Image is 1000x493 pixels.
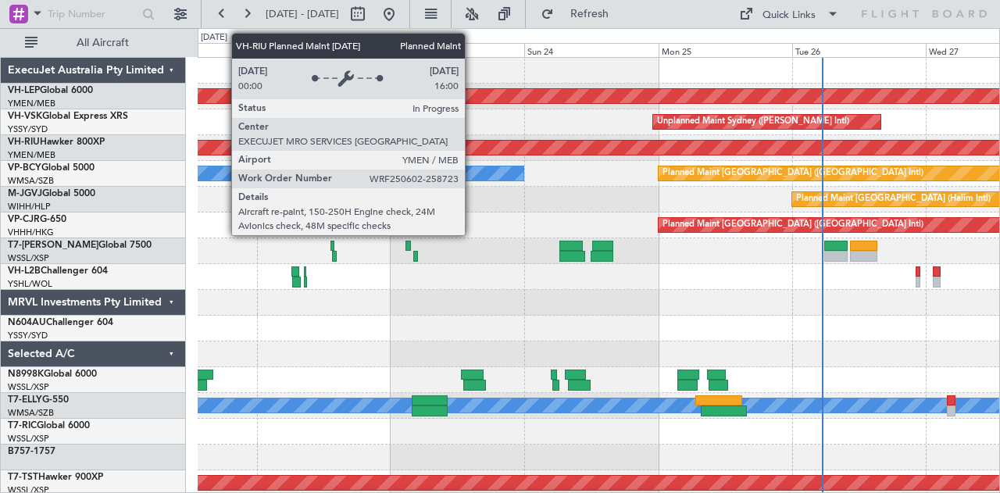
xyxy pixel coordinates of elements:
[8,330,48,341] a: YSSY/SYD
[8,112,128,121] a: VH-VSKGlobal Express XRS
[17,30,170,55] button: All Aircraft
[340,123,369,132] div: 20:25 Z
[8,395,42,405] span: T7-ELLY
[8,163,41,173] span: VP-BCY
[8,370,44,379] span: N8998K
[8,86,93,95] a: VH-LEPGlobal 6000
[311,113,339,122] div: PHNL
[391,43,524,57] div: Sat 23
[266,7,339,21] span: [DATE] - [DATE]
[257,43,391,57] div: Fri 22
[8,123,48,135] a: YSSY/SYD
[524,43,658,57] div: Sun 24
[41,38,165,48] span: All Aircraft
[201,31,227,45] div: [DATE]
[8,138,105,147] a: VH-RIUHawker 800XP
[8,421,37,430] span: T7-RIC
[8,201,51,213] a: WIHH/HLP
[731,2,847,27] button: Quick Links
[8,189,42,198] span: M-JGVJ
[662,213,923,237] div: Planned Maint [GEOGRAPHIC_DATA] ([GEOGRAPHIC_DATA] Intl)
[8,252,49,264] a: WSSL/XSP
[8,98,55,109] a: YMEN/MEB
[8,163,95,173] a: VP-BCYGlobal 5000
[8,381,49,393] a: WSSL/XSP
[8,447,55,456] a: B757-1757
[8,227,54,238] a: VHHH/HKG
[762,8,816,23] div: Quick Links
[8,447,39,456] span: B757-1
[557,9,623,20] span: Refresh
[8,278,52,290] a: YSHL/WOL
[8,241,152,250] a: T7-[PERSON_NAME]Global 7500
[8,149,55,161] a: YMEN/MEB
[8,473,38,482] span: T7-TST
[8,112,42,121] span: VH-VSK
[8,175,54,187] a: WMSA/SZB
[8,433,49,445] a: WSSL/XSP
[8,266,41,276] span: VH-L2B
[8,138,40,147] span: VH-RIU
[8,318,46,327] span: N604AU
[8,215,66,224] a: VP-CJRG-650
[8,318,113,327] a: N604AUChallenger 604
[534,2,627,27] button: Refresh
[796,188,991,211] div: Planned Maint [GEOGRAPHIC_DATA] (Halim Intl)
[8,266,108,276] a: VH-L2BChallenger 604
[8,241,98,250] span: T7-[PERSON_NAME]
[311,123,340,132] div: 09:35 Z
[659,43,792,57] div: Mon 25
[8,189,95,198] a: M-JGVJGlobal 5000
[657,110,849,134] div: Unplanned Maint Sydney ([PERSON_NAME] Intl)
[662,162,923,185] div: Planned Maint [GEOGRAPHIC_DATA] ([GEOGRAPHIC_DATA] Intl)
[339,113,367,122] div: YSSY
[8,407,54,419] a: WMSA/SZB
[8,86,40,95] span: VH-LEP
[8,395,69,405] a: T7-ELLYG-550
[792,43,926,57] div: Tue 26
[8,421,90,430] a: T7-RICGlobal 6000
[8,215,40,224] span: VP-CJR
[8,370,97,379] a: N8998KGlobal 6000
[8,473,103,482] a: T7-TSTHawker 900XP
[48,2,137,26] input: Trip Number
